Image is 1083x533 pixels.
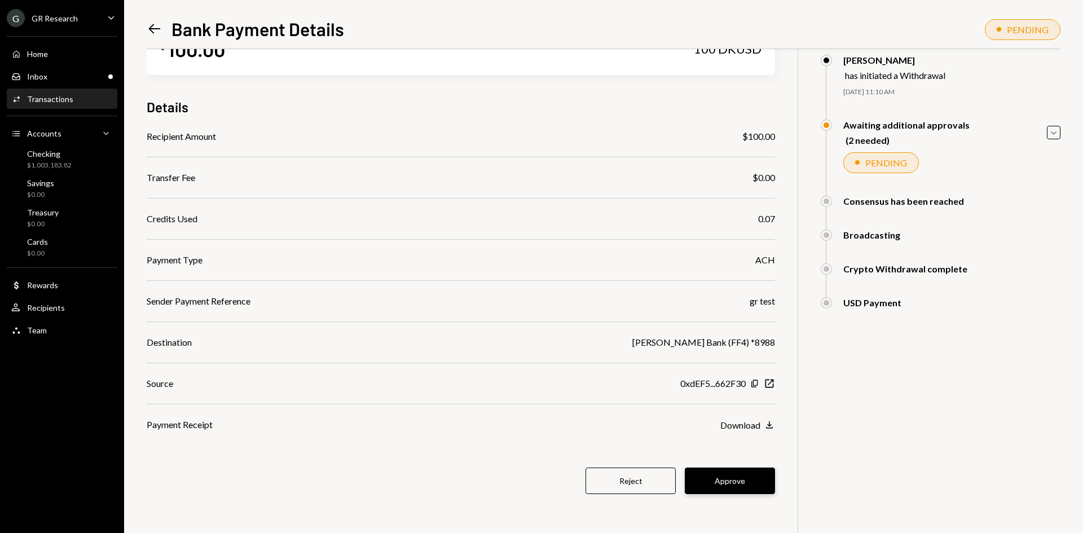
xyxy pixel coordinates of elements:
[27,208,59,217] div: Treasury
[720,419,775,431] button: Download
[27,161,72,170] div: $1,003,183.82
[147,336,192,349] div: Destination
[7,43,117,64] a: Home
[7,9,25,27] div: G
[32,14,78,23] div: GR Research
[843,120,970,130] div: Awaiting additional approvals
[27,325,47,335] div: Team
[843,196,964,206] div: Consensus has been reached
[843,230,900,240] div: Broadcasting
[147,212,197,226] div: Credits Used
[147,253,202,267] div: Payment Type
[752,171,775,184] div: $0.00
[7,275,117,295] a: Rewards
[27,237,48,246] div: Cards
[27,219,59,229] div: $0.00
[750,294,775,308] div: gr test
[147,294,250,308] div: Sender Payment Reference
[7,123,117,143] a: Accounts
[147,98,188,116] h3: Details
[27,72,47,81] div: Inbox
[7,204,117,231] a: Treasury$0.00
[27,149,72,158] div: Checking
[843,55,945,65] div: [PERSON_NAME]
[147,377,173,390] div: Source
[865,157,907,168] div: PENDING
[27,249,48,258] div: $0.00
[27,190,54,200] div: $0.00
[632,336,775,349] div: [PERSON_NAME] Bank (FF4) *8988
[680,377,746,390] div: 0xdEF5...662F30
[147,171,195,184] div: Transfer Fee
[845,70,945,81] div: has initiated a Withdrawal
[27,129,61,138] div: Accounts
[7,297,117,318] a: Recipients
[27,303,65,312] div: Recipients
[27,94,73,104] div: Transactions
[7,320,117,340] a: Team
[1007,24,1049,35] div: PENDING
[7,234,117,261] a: Cards$0.00
[147,130,216,143] div: Recipient Amount
[7,175,117,202] a: Savings$0.00
[846,135,970,146] div: (2 needed)
[147,418,213,431] div: Payment Receipt
[843,263,967,274] div: Crypto Withdrawal complete
[7,89,117,109] a: Transactions
[27,49,48,59] div: Home
[27,178,54,188] div: Savings
[685,468,775,494] button: Approve
[27,280,58,290] div: Rewards
[7,146,117,173] a: Checking$1,003,183.82
[755,253,775,267] div: ACH
[720,420,760,430] div: Download
[171,17,344,40] h1: Bank Payment Details
[843,297,901,308] div: USD Payment
[585,468,676,494] button: Reject
[758,212,775,226] div: 0.07
[843,87,1060,97] div: [DATE] 11:10 AM
[7,66,117,86] a: Inbox
[742,130,775,143] div: $100.00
